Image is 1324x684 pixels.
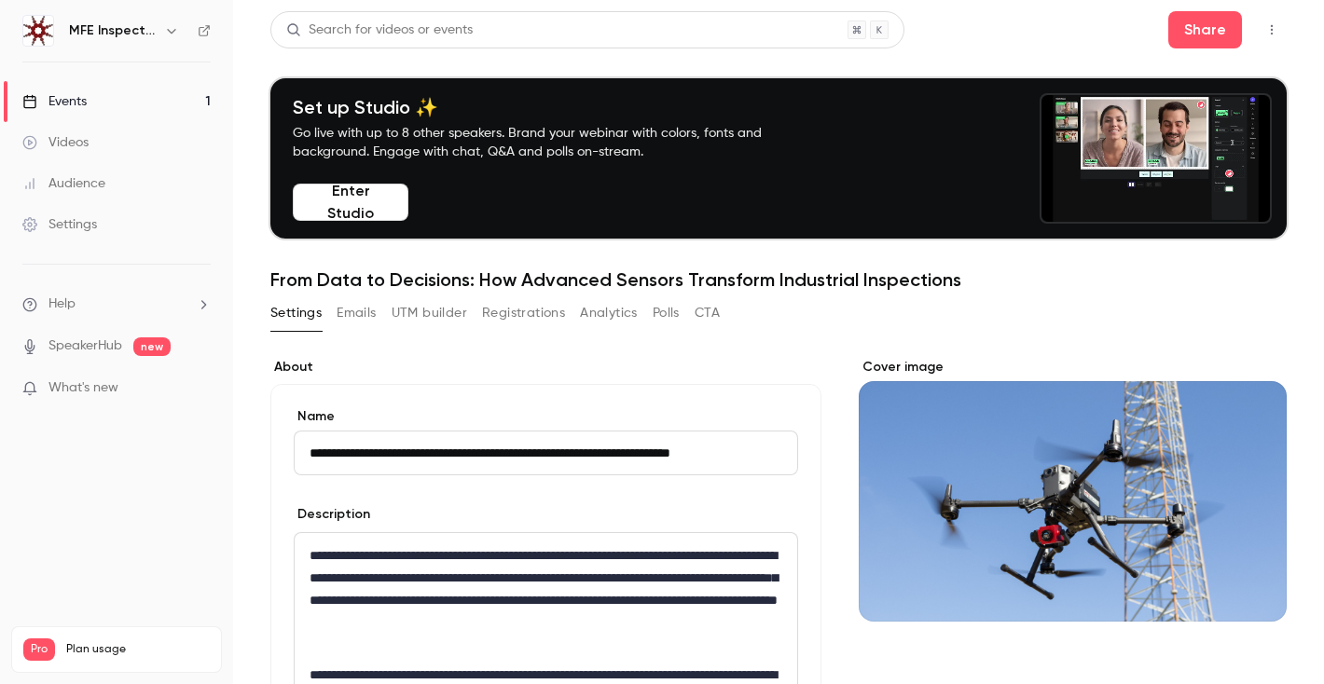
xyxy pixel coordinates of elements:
span: new [133,337,171,356]
label: About [270,358,821,376]
label: Name [294,407,798,426]
button: CTA [695,298,720,328]
button: Registrations [482,298,565,328]
h4: Set up Studio ✨ [293,96,806,118]
section: Cover image [859,358,1287,622]
button: Polls [653,298,680,328]
h6: MFE Inspection Solutions [69,21,157,40]
div: Events [22,92,87,111]
h1: From Data to Decisions: How Advanced Sensors Transform Industrial Inspections [270,268,1287,291]
p: Go live with up to 8 other speakers. Brand your webinar with colors, fonts and background. Engage... [293,124,806,161]
span: Plan usage [66,642,210,657]
span: Help [48,294,76,314]
button: Analytics [580,298,638,328]
li: help-dropdown-opener [22,294,211,314]
div: Search for videos or events [286,21,473,40]
img: MFE Inspection Solutions [23,16,53,46]
div: Settings [22,215,97,234]
button: Enter Studio [293,184,408,221]
label: Cover image [859,358,1287,376]
button: UTM builder [392,298,467,328]
span: Pro [23,638,55,661]
div: Videos [22,133,89,152]
label: Description [294,505,370,524]
iframe: Noticeable Trigger [188,380,211,397]
button: Settings [270,298,322,328]
span: What's new [48,378,118,398]
button: Share [1168,11,1242,48]
a: SpeakerHub [48,336,122,356]
button: Emails [337,298,376,328]
div: Audience [22,174,105,193]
